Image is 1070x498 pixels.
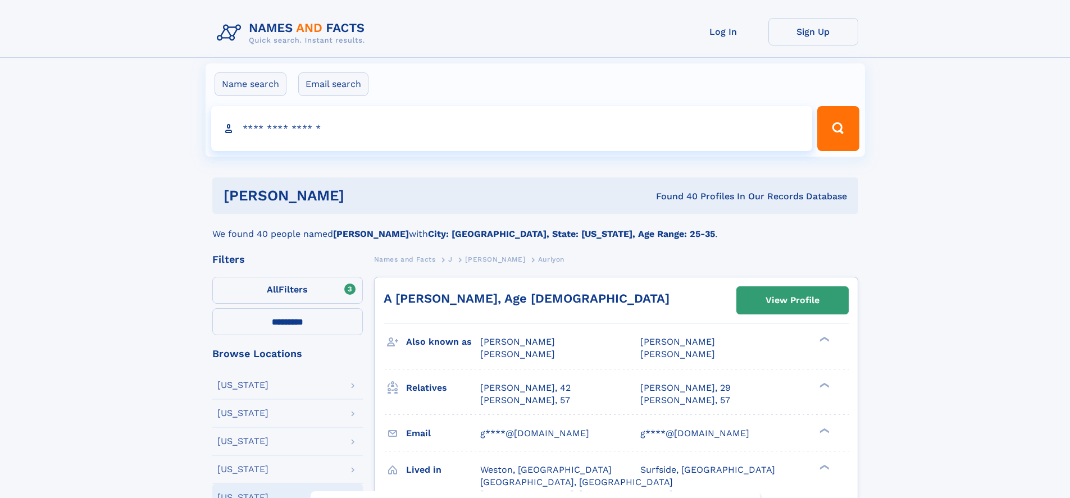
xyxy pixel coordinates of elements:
[640,394,730,406] a: [PERSON_NAME], 57
[406,378,480,398] h3: Relatives
[212,214,858,241] div: We found 40 people named with .
[212,254,363,264] div: Filters
[448,252,453,266] a: J
[817,336,830,343] div: ❯
[480,349,555,359] span: [PERSON_NAME]
[817,381,830,389] div: ❯
[212,277,363,304] label: Filters
[480,382,571,394] a: [PERSON_NAME], 42
[224,189,500,203] h1: [PERSON_NAME]
[217,437,268,446] div: [US_STATE]
[267,284,279,295] span: All
[679,18,768,45] a: Log In
[217,409,268,418] div: [US_STATE]
[817,427,830,434] div: ❯
[500,190,847,203] div: Found 40 Profiles In Our Records Database
[817,106,859,151] button: Search Button
[817,463,830,470] div: ❯
[465,252,525,266] a: [PERSON_NAME]
[448,255,453,263] span: J
[768,18,858,45] a: Sign Up
[217,465,268,474] div: [US_STATE]
[640,349,715,359] span: [PERSON_NAME]
[406,424,480,443] h3: Email
[211,106,813,151] input: search input
[384,291,670,305] a: A [PERSON_NAME], Age [DEMOGRAPHIC_DATA]
[737,287,848,314] a: View Profile
[640,464,775,475] span: Surfside, [GEOGRAPHIC_DATA]
[480,464,612,475] span: Weston, [GEOGRAPHIC_DATA]
[374,252,436,266] a: Names and Facts
[766,287,819,313] div: View Profile
[428,229,715,239] b: City: [GEOGRAPHIC_DATA], State: [US_STATE], Age Range: 25-35
[333,229,409,239] b: [PERSON_NAME]
[406,460,480,479] h3: Lived in
[538,255,564,263] span: Auriyon
[640,336,715,347] span: [PERSON_NAME]
[217,381,268,390] div: [US_STATE]
[298,72,368,96] label: Email search
[480,394,570,406] a: [PERSON_NAME], 57
[480,336,555,347] span: [PERSON_NAME]
[480,477,673,487] span: [GEOGRAPHIC_DATA], [GEOGRAPHIC_DATA]
[465,255,525,263] span: [PERSON_NAME]
[212,18,374,48] img: Logo Names and Facts
[640,382,731,394] a: [PERSON_NAME], 29
[215,72,286,96] label: Name search
[406,332,480,351] h3: Also known as
[212,349,363,359] div: Browse Locations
